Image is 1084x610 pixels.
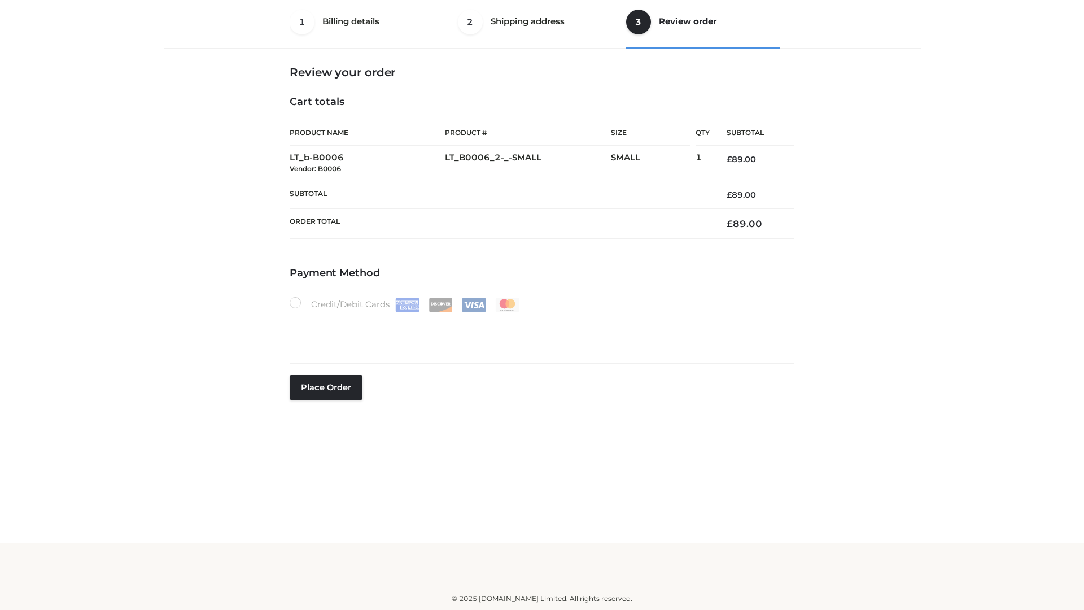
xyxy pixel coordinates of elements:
h4: Cart totals [290,96,794,108]
th: Product Name [290,120,445,146]
td: LT_b-B0006 [290,146,445,181]
img: Mastercard [495,298,519,312]
img: Visa [462,298,486,312]
th: Qty [696,120,710,146]
th: Subtotal [290,181,710,208]
span: £ [727,154,732,164]
small: Vendor: B0006 [290,164,341,173]
bdi: 89.00 [727,190,756,200]
h4: Payment Method [290,267,794,280]
h3: Review your order [290,66,794,79]
bdi: 89.00 [727,218,762,229]
img: Discover [429,298,453,312]
td: 1 [696,146,710,181]
td: SMALL [611,146,696,181]
img: Amex [395,298,419,312]
div: © 2025 [DOMAIN_NAME] Limited. All rights reserved. [168,593,916,604]
button: Place order [290,375,362,400]
iframe: Secure payment input frame [287,310,792,351]
th: Order Total [290,209,710,239]
th: Size [611,120,690,146]
bdi: 89.00 [727,154,756,164]
label: Credit/Debit Cards [290,297,521,312]
span: £ [727,190,732,200]
th: Subtotal [710,120,794,146]
td: LT_B0006_2-_-SMALL [445,146,611,181]
span: £ [727,218,733,229]
th: Product # [445,120,611,146]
